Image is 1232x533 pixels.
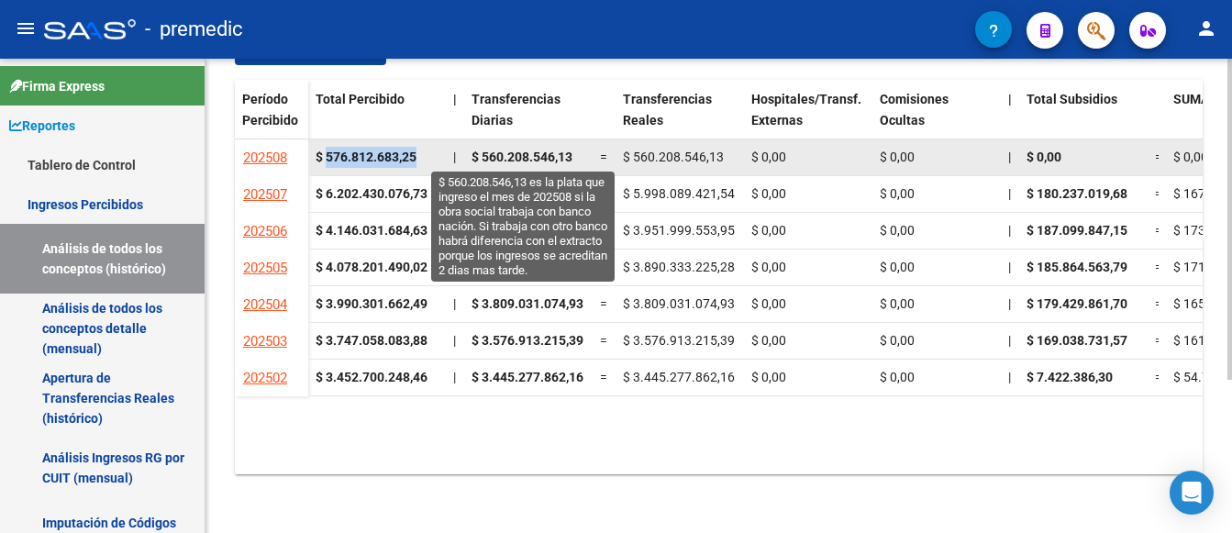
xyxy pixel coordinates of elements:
span: $ 5.998.089.421,54 [472,186,583,201]
span: = [1155,370,1162,384]
span: Total Subsidios [1027,92,1117,106]
span: $ 3.951.999.553,95 [623,223,735,238]
datatable-header-cell: Total Subsidios [1019,80,1148,157]
span: | [453,370,456,384]
span: = [600,223,607,238]
span: | [453,260,456,274]
span: | [1008,223,1011,238]
span: $ 0,00 [751,260,786,274]
span: = [600,260,607,274]
span: 202505 [243,260,287,276]
span: $ 179.429.861,70 [1027,296,1127,311]
strong: $ 6.202.430.076,73 [316,186,427,201]
datatable-header-cell: | [1001,80,1019,157]
datatable-header-cell: Total Percibido [308,80,446,157]
span: = [1155,333,1162,348]
span: | [453,296,456,311]
span: $ 0,00 [751,370,786,384]
span: | [1008,92,1012,106]
span: $ 3.951.999.553,95 [472,223,583,238]
datatable-header-cell: | [446,80,464,157]
span: $ 0,00 [880,296,915,311]
datatable-header-cell: Transferencias Reales [616,80,744,157]
span: $ 0,00 [880,223,915,238]
span: $ 3.445.277.862,16 [472,370,583,384]
span: | [453,186,456,201]
span: | [1008,186,1011,201]
span: $ 180.237.019,68 [1027,186,1127,201]
span: Transferencias Diarias [472,92,561,128]
strong: $ 3.990.301.662,49 [316,296,427,311]
span: 202504 [243,296,287,313]
datatable-header-cell: Período Percibido [235,80,308,157]
span: | [453,92,457,106]
span: $ 7.422.386,30 [1027,370,1113,384]
span: $ 187.099.847,15 [1027,223,1127,238]
span: Total Percibido [316,92,405,106]
datatable-header-cell: Hospitales/Transf. Externas [744,80,872,157]
span: Hospitales/Transf. Externas [751,92,861,128]
span: 202506 [243,223,287,239]
span: $ 0,00 [880,150,915,164]
span: Comisiones Ocultas [880,92,949,128]
span: 202502 [243,370,287,386]
span: = [1155,223,1162,238]
span: $ 0,00 [751,333,786,348]
div: Open Intercom Messenger [1170,471,1214,515]
span: $ 3.576.913.215,39 [623,333,735,348]
span: $ 0,00 [751,186,786,201]
span: $ 3.809.031.074,93 [472,296,583,311]
mat-icon: menu [15,17,37,39]
span: | [1008,370,1011,384]
strong: $ 3.452.700.248,46 [316,370,427,384]
span: = [1155,150,1162,164]
span: $ 0,00 [1173,150,1208,164]
strong: $ 3.747.058.083,88 [316,333,427,348]
span: Período Percibido [242,92,298,128]
span: = [1155,186,1162,201]
span: $ 3.890.333.225,28 [472,260,583,274]
span: = [600,370,607,384]
span: | [453,333,456,348]
span: Transferencias Reales [623,92,712,128]
span: | [1008,296,1011,311]
span: $ 3.576.913.215,39 [472,333,583,348]
span: = [1155,260,1162,274]
span: = [600,296,607,311]
span: $ 5.998.089.421,54 [623,186,735,201]
span: $ 0,00 [880,260,915,274]
span: $ 560.208.546,13 [623,150,724,164]
span: $ 3.809.031.074,93 [623,296,735,311]
span: $ 3.890.333.225,28 [623,260,735,274]
span: - premedic [145,9,243,50]
datatable-header-cell: Transferencias Diarias [464,80,593,157]
span: | [1008,150,1011,164]
strong: $ 576.812.683,25 [316,150,416,164]
span: 202503 [243,333,287,350]
strong: $ 4.146.031.684,63 [316,223,427,238]
span: $ 0,00 [751,223,786,238]
span: | [453,223,456,238]
span: $ 3.445.277.862,16 [623,370,735,384]
span: | [1008,260,1011,274]
span: 202508 [243,150,287,166]
span: $ 0,00 [1027,150,1061,164]
span: = [1155,296,1162,311]
span: 202507 [243,186,287,203]
span: $ 0,00 [751,150,786,164]
span: SUMA [1173,92,1209,106]
span: $ 185.864.563,79 [1027,260,1127,274]
span: Firma Express [9,76,105,96]
span: = [600,186,607,201]
span: $ 0,00 [880,186,915,201]
span: $ 0,00 [880,333,915,348]
mat-icon: person [1195,17,1217,39]
strong: $ 4.078.201.490,02 [316,260,427,274]
span: Reportes [9,116,75,136]
span: | [453,150,456,164]
span: $ 0,00 [880,370,915,384]
span: = [600,150,607,164]
span: $ 560.208.546,13 [472,150,572,164]
span: | [1008,333,1011,348]
span: = [600,333,607,348]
